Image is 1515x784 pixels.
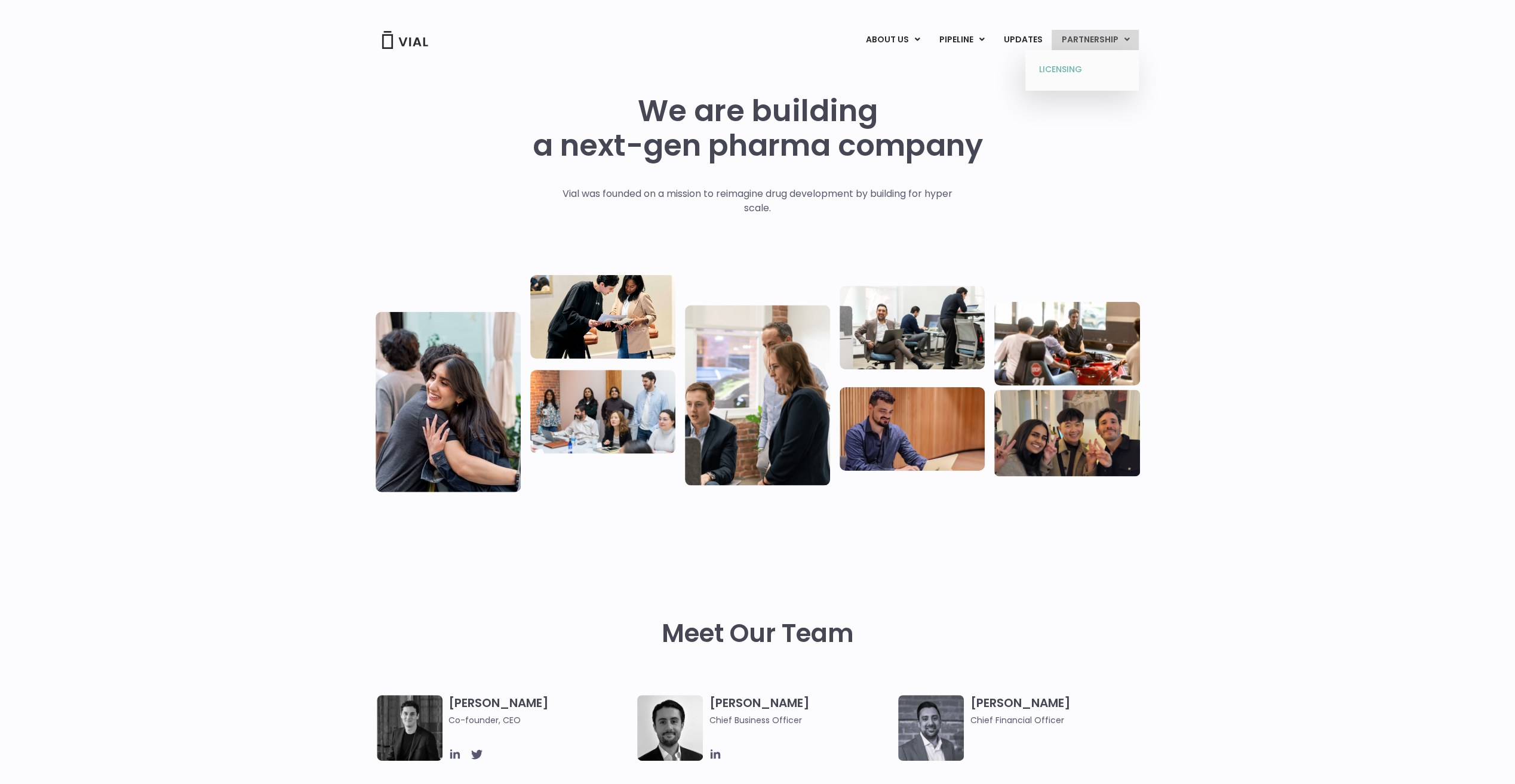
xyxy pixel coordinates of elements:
[662,619,854,648] h2: Meet Our Team
[929,30,993,50] a: PIPELINEMenu Toggle
[994,302,1139,385] img: Group of people playing whirlyball
[533,94,983,163] h1: We are building a next-gen pharma company
[709,695,892,727] h3: [PERSON_NAME]
[376,311,521,492] img: Vial Life
[637,695,703,761] img: A black and white photo of a man in a suit holding a vial.
[448,695,632,727] h3: [PERSON_NAME]
[709,714,892,727] span: Chief Business Officer
[970,695,1153,727] h3: [PERSON_NAME]
[856,30,929,50] a: ABOUT USMenu Toggle
[994,30,1051,50] a: UPDATES
[530,275,675,359] img: Two people looking at a paper talking.
[530,370,675,453] img: Eight people standing and sitting in an office
[1052,30,1139,50] a: PARTNERSHIPMenu Toggle
[448,714,632,727] span: Co-founder, CEO
[898,695,964,761] img: Headshot of smiling man named Samir
[994,390,1139,476] img: Group of 3 people smiling holding up the peace sign
[550,187,965,215] p: Vial was founded on a mission to reimagine drug development by building for hyper scale.
[970,714,1153,727] span: Chief Financial Officer
[840,387,985,470] img: Man working at a computer
[1030,60,1134,79] a: LICENSING
[685,305,830,485] img: Group of three people standing around a computer looking at the screen
[381,31,429,49] img: Vial Logo
[377,695,442,761] img: A black and white photo of a man in a suit attending a Summit.
[840,286,985,369] img: Three people working in an office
